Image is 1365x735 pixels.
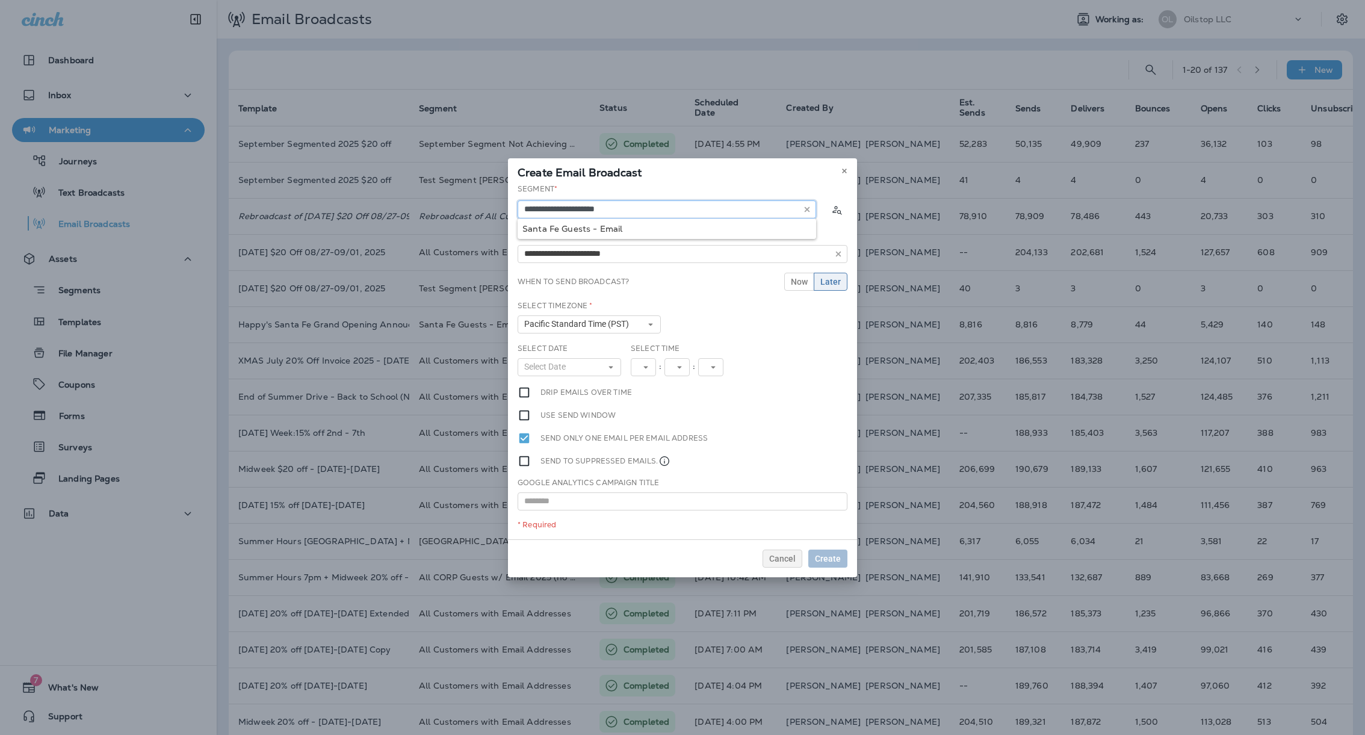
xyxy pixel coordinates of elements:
button: Create [808,550,847,568]
button: Pacific Standard Time (PST) [518,315,661,333]
button: Later [814,273,847,291]
div: Santa Fe Guests - Email [522,224,811,234]
span: Later [820,278,841,286]
button: Select Date [518,358,621,376]
label: Send to suppressed emails. [540,454,670,468]
span: Now [791,278,808,286]
div: : [656,358,664,376]
label: When to send broadcast? [518,277,629,287]
label: Select Date [518,344,568,353]
label: Drip emails over time [540,386,632,399]
label: Segment [518,184,557,194]
div: * Required [518,520,847,530]
button: Calculate the estimated number of emails to be sent based on selected segment. (This could take a... [826,199,847,220]
label: Send only one email per email address [540,432,708,445]
button: Now [784,273,814,291]
label: Select Timezone [518,301,592,311]
span: Select Date [524,362,571,372]
span: Cancel [769,554,796,563]
span: Pacific Standard Time (PST) [524,319,634,329]
label: Use send window [540,409,616,422]
button: Cancel [763,550,802,568]
label: Google Analytics Campaign Title [518,478,659,488]
label: Select Time [631,344,680,353]
div: Create Email Broadcast [508,158,857,184]
span: Create [815,554,841,563]
div: : [690,358,698,376]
